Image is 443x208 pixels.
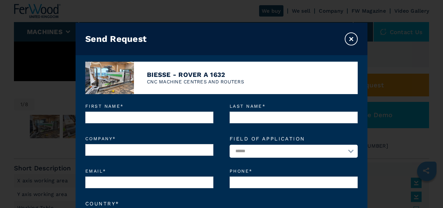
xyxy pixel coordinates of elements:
button: × [345,32,358,45]
input: Email* [85,177,213,188]
p: CNC MACHINE CENTRES AND ROUTERS [147,79,244,85]
em: Phone [230,169,358,173]
input: Company* [85,144,213,156]
img: image [85,62,134,94]
h3: Send Request [85,34,147,44]
h4: BIESSE - ROVER A 1632 [147,71,244,79]
input: First name* [85,112,213,123]
input: Phone* [230,177,358,188]
em: Company [85,136,213,141]
em: First name [85,104,213,108]
label: Field of application [230,136,358,141]
em: Last name [230,104,358,108]
label: Country [85,201,213,206]
input: Last name* [230,112,358,123]
em: Email [85,169,213,173]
